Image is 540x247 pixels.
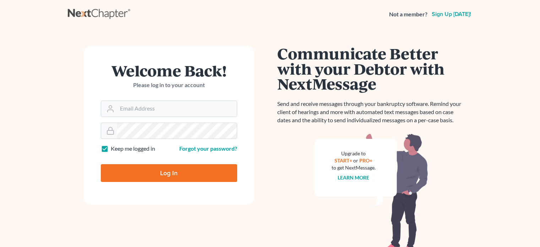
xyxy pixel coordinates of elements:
a: Learn more [338,174,369,181]
strong: Not a member? [389,10,427,18]
a: PRO+ [359,157,372,163]
input: Log In [101,164,237,182]
p: Please log in to your account [101,81,237,89]
a: Forgot your password? [179,145,237,152]
a: Sign up [DATE]! [430,11,473,17]
div: Upgrade to [332,150,376,157]
label: Keep me logged in [111,145,155,153]
input: Email Address [117,101,237,117]
a: START+ [334,157,352,163]
p: Send and receive messages through your bankruptcy software. Remind your client of hearings and mo... [277,100,465,124]
h1: Communicate Better with your Debtor with NextMessage [277,46,465,91]
h1: Welcome Back! [101,63,237,78]
div: to get NextMessage. [332,164,376,171]
span: or [353,157,358,163]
